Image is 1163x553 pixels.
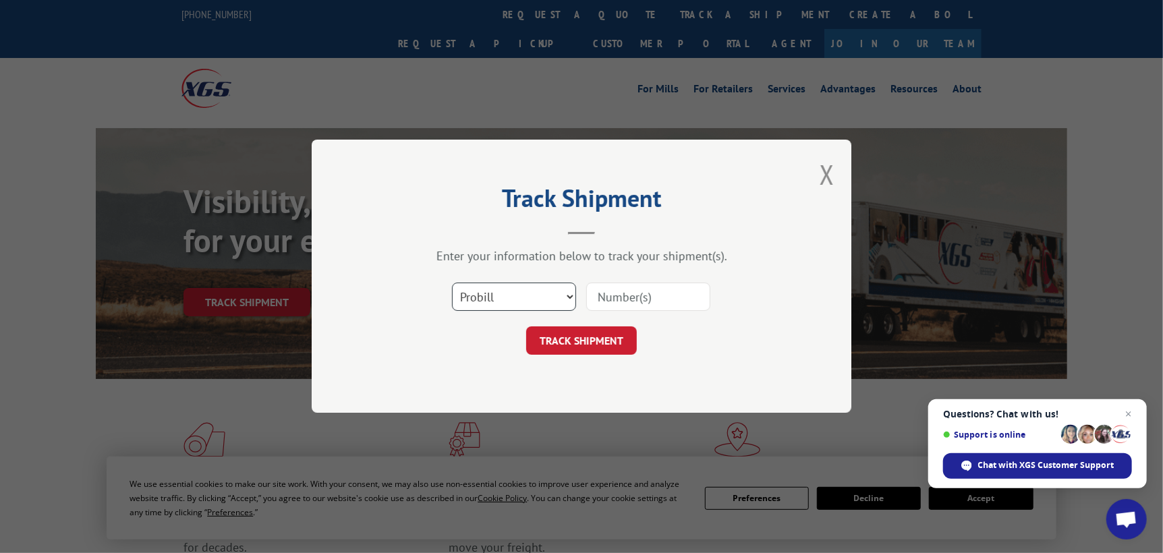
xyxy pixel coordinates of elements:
input: Number(s) [586,283,710,312]
div: Enter your information below to track your shipment(s). [379,249,784,264]
span: Chat with XGS Customer Support [978,459,1114,471]
span: Support is online [943,430,1056,440]
span: Close chat [1121,406,1137,422]
h2: Track Shipment [379,189,784,214]
span: Questions? Chat with us! [943,409,1132,419]
button: TRACK SHIPMENT [526,327,637,355]
div: Chat with XGS Customer Support [943,453,1132,479]
div: Open chat [1106,499,1147,540]
button: Close modal [820,156,834,192]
